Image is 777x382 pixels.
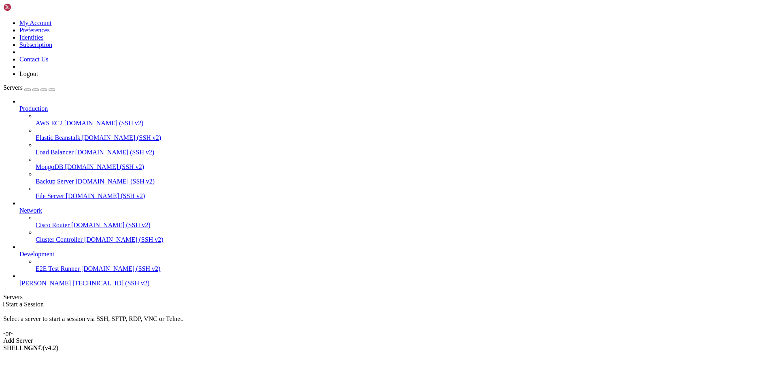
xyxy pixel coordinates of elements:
span: Development [19,251,54,257]
span: [PERSON_NAME] [19,280,71,287]
a: Servers [3,84,55,91]
a: Development [19,251,774,258]
li: MongoDB [DOMAIN_NAME] (SSH v2) [36,156,774,171]
li: Elastic Beanstalk [DOMAIN_NAME] (SSH v2) [36,127,774,141]
span: AWS EC2 [36,120,63,127]
span: MongoDB [36,163,63,170]
a: File Server [DOMAIN_NAME] (SSH v2) [36,192,774,200]
b: NGN [23,344,38,351]
span: [DOMAIN_NAME] (SSH v2) [71,222,151,228]
a: Network [19,207,774,214]
a: [PERSON_NAME] [TECHNICAL_ID] (SSH v2) [19,280,774,287]
span:  [3,301,6,308]
a: Contact Us [19,56,49,63]
li: Network [19,200,774,243]
span: [DOMAIN_NAME] (SSH v2) [82,134,161,141]
a: Cluster Controller [DOMAIN_NAME] (SSH v2) [36,236,774,243]
span: Cluster Controller [36,236,83,243]
span: [DOMAIN_NAME] (SSH v2) [81,265,161,272]
span: 4.2.0 [43,344,59,351]
div: Select a server to start a session via SSH, SFTP, RDP, VNC or Telnet. -or- [3,308,774,337]
span: E2E Test Runner [36,265,80,272]
a: Preferences [19,27,50,34]
li: Load Balancer [DOMAIN_NAME] (SSH v2) [36,141,774,156]
span: Production [19,105,48,112]
li: E2E Test Runner [DOMAIN_NAME] (SSH v2) [36,258,774,272]
a: Production [19,105,774,112]
span: [DOMAIN_NAME] (SSH v2) [64,120,144,127]
li: Backup Server [DOMAIN_NAME] (SSH v2) [36,171,774,185]
span: Start a Session [6,301,44,308]
img: Shellngn [3,3,50,11]
li: [PERSON_NAME] [TECHNICAL_ID] (SSH v2) [19,272,774,287]
a: Backup Server [DOMAIN_NAME] (SSH v2) [36,178,774,185]
span: [DOMAIN_NAME] (SSH v2) [65,163,144,170]
span: Servers [3,84,23,91]
div: Add Server [3,337,774,344]
span: SHELL © [3,344,58,351]
span: Backup Server [36,178,74,185]
a: Elastic Beanstalk [DOMAIN_NAME] (SSH v2) [36,134,774,141]
a: Logout [19,70,38,77]
li: Production [19,98,774,200]
li: AWS EC2 [DOMAIN_NAME] (SSH v2) [36,112,774,127]
span: Network [19,207,42,214]
a: My Account [19,19,52,26]
a: MongoDB [DOMAIN_NAME] (SSH v2) [36,163,774,171]
a: Load Balancer [DOMAIN_NAME] (SSH v2) [36,149,774,156]
a: Cisco Router [DOMAIN_NAME] (SSH v2) [36,222,774,229]
span: [TECHNICAL_ID] (SSH v2) [72,280,149,287]
span: File Server [36,192,64,199]
span: Elastic Beanstalk [36,134,81,141]
span: [DOMAIN_NAME] (SSH v2) [75,149,155,156]
a: AWS EC2 [DOMAIN_NAME] (SSH v2) [36,120,774,127]
li: Cluster Controller [DOMAIN_NAME] (SSH v2) [36,229,774,243]
span: [DOMAIN_NAME] (SSH v2) [66,192,145,199]
li: Development [19,243,774,272]
div: Servers [3,293,774,301]
li: File Server [DOMAIN_NAME] (SSH v2) [36,185,774,200]
span: Cisco Router [36,222,70,228]
li: Cisco Router [DOMAIN_NAME] (SSH v2) [36,214,774,229]
a: E2E Test Runner [DOMAIN_NAME] (SSH v2) [36,265,774,272]
a: Identities [19,34,44,41]
span: [DOMAIN_NAME] (SSH v2) [84,236,163,243]
a: Subscription [19,41,52,48]
span: Load Balancer [36,149,74,156]
span: [DOMAIN_NAME] (SSH v2) [76,178,155,185]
